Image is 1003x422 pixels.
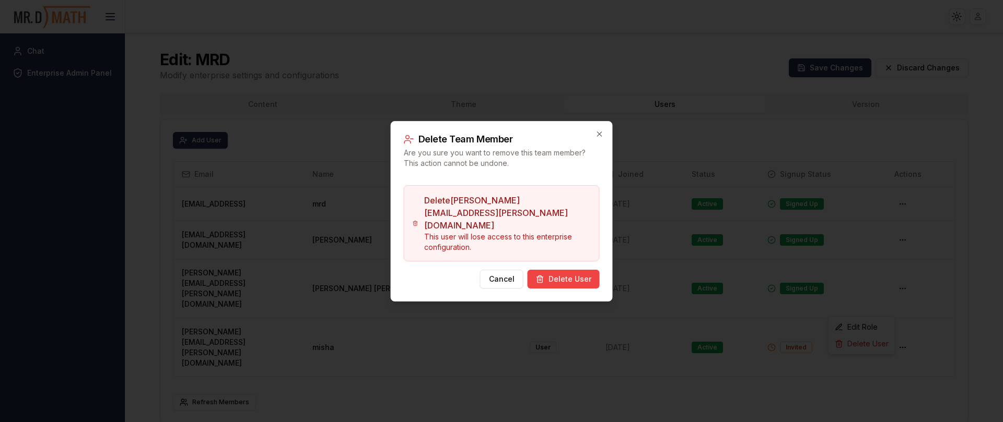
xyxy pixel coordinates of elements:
button: Delete User [528,270,600,288]
p: Delete [PERSON_NAME][EMAIL_ADDRESS][PERSON_NAME][DOMAIN_NAME] [424,194,590,232]
button: Cancel [480,270,523,288]
span: Delete Team Member [418,135,513,144]
p: This user will lose access to this enterprise configuration. [424,232,590,252]
p: Are you sure you want to remove this team member? This action cannot be undone. [404,148,600,168]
